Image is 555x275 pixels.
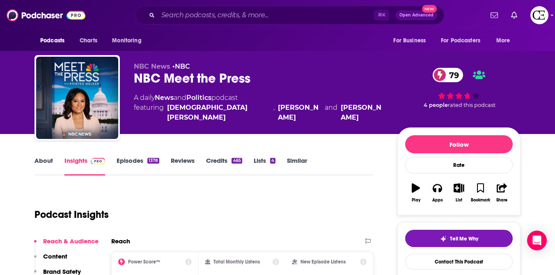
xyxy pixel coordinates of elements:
[74,33,102,49] a: Charts
[450,236,478,242] span: Tell Me Why
[530,6,548,24] span: Logged in as cozyearthaudio
[7,7,85,23] img: Podchaser - Follow, Share and Rate Podcasts
[341,103,384,122] a: Ryan Nobles
[135,6,444,25] div: Search podcasts, credits, & more...
[36,57,118,139] img: NBC Meet the Press
[34,33,75,49] button: open menu
[393,35,426,46] span: For Business
[496,198,507,203] div: Share
[412,198,420,203] div: Play
[471,198,490,203] div: Bookmark
[374,10,389,21] span: ⌘ K
[64,157,105,176] a: InsightsPodchaser Pro
[43,237,99,245] p: Reach & Audience
[427,178,448,208] button: Apps
[491,33,521,49] button: open menu
[106,33,152,49] button: open menu
[396,10,437,20] button: Open AdvancedNew
[441,35,480,46] span: For Podcasters
[432,198,443,203] div: Apps
[254,157,275,176] a: Lists4
[128,259,160,265] h2: Power Score™
[325,103,337,122] span: and
[448,102,495,108] span: rated this podcast
[433,68,463,82] a: 79
[34,252,67,268] button: Content
[508,8,521,22] a: Show notifications dropdown
[530,6,548,24] button: Show profile menu
[278,103,321,122] a: Chuck Todd
[527,231,547,250] div: Open Intercom Messenger
[147,158,159,164] div: 1378
[40,35,64,46] span: Podcasts
[206,157,242,176] a: Credits465
[111,237,130,245] h2: Reach
[34,237,99,252] button: Reach & Audience
[405,178,427,208] button: Play
[171,157,195,176] a: Reviews
[91,158,105,164] img: Podchaser Pro
[172,62,190,70] span: •
[405,135,513,153] button: Follow
[43,252,67,260] p: Content
[175,62,190,70] a: NBC
[158,9,374,22] input: Search podcasts, credits, & more...
[134,103,384,122] span: featuring
[405,157,513,173] div: Rate
[405,230,513,247] button: tell me why sparkleTell Me Why
[405,254,513,270] a: Contact This Podcast
[186,94,211,102] a: Politics
[440,236,447,242] img: tell me why sparkle
[174,94,186,102] span: and
[112,35,141,46] span: Monitoring
[34,157,53,176] a: About
[167,103,270,122] a: Kristen Welker
[134,62,170,70] span: NBC News
[117,157,159,176] a: Episodes1378
[470,178,491,208] button: Bookmark
[273,103,275,122] span: ,
[300,259,346,265] h2: New Episode Listens
[456,198,462,203] div: List
[232,158,242,164] div: 465
[287,157,307,176] a: Similar
[34,208,109,221] h1: Podcast Insights
[530,6,548,24] img: User Profile
[436,33,492,49] button: open menu
[424,102,448,108] span: 4 people
[213,259,260,265] h2: Total Monthly Listens
[487,8,501,22] a: Show notifications dropdown
[491,178,513,208] button: Share
[441,68,463,82] span: 79
[155,94,174,102] a: News
[422,5,437,13] span: New
[80,35,97,46] span: Charts
[388,33,436,49] button: open menu
[448,178,470,208] button: List
[496,35,510,46] span: More
[270,158,275,164] div: 4
[134,93,384,122] div: A daily podcast
[399,13,433,17] span: Open Advanced
[397,62,521,113] div: 79 4 peoplerated this podcast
